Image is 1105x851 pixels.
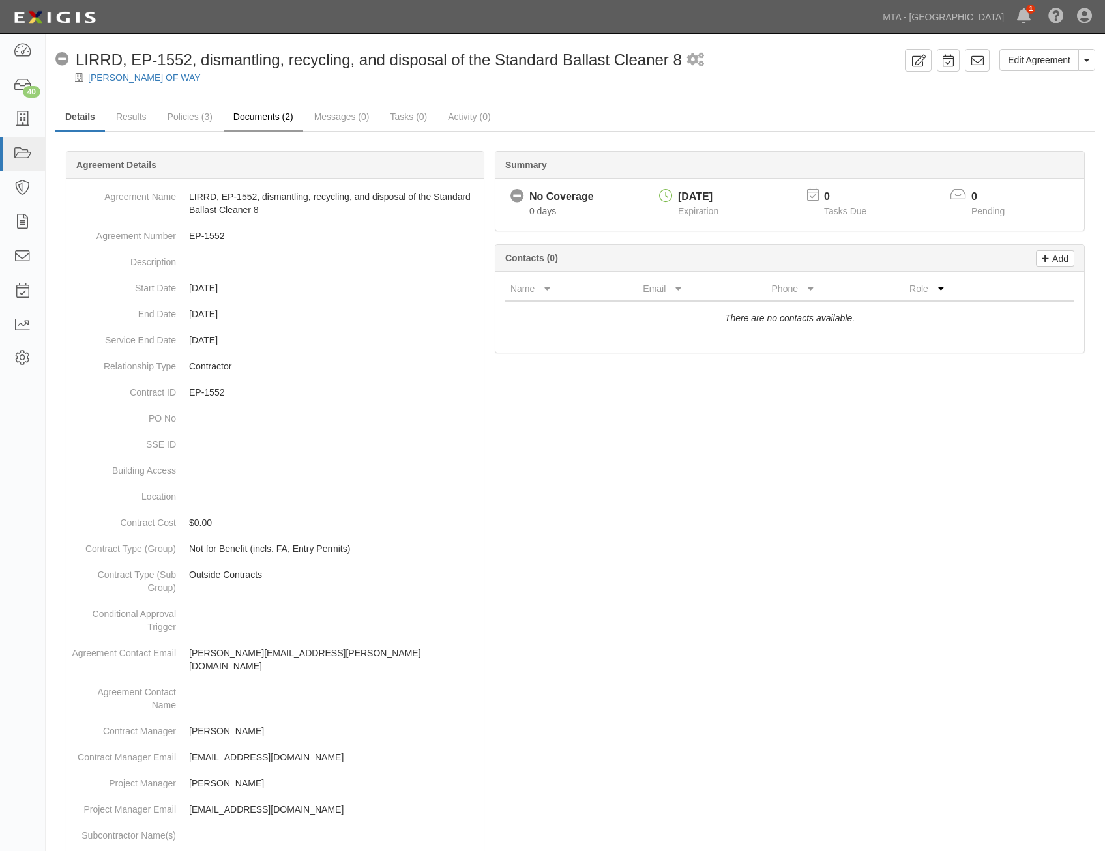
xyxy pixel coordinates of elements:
[23,86,40,98] div: 40
[189,725,479,738] p: [PERSON_NAME]
[1048,9,1064,25] i: Help Center - Complianz
[824,206,866,216] span: Tasks Due
[72,431,176,451] dt: SSE ID
[725,313,855,323] i: There are no contacts available.
[304,104,379,130] a: Messages (0)
[687,53,704,67] i: 1 scheduled workflow
[72,353,176,373] dt: Relationship Type
[189,646,479,672] p: [PERSON_NAME][EMAIL_ADDRESS][PERSON_NAME][DOMAIN_NAME]
[10,6,100,29] img: logo-5460c22ac91f19d4615b14bd174203de0afe785f0fc80cf4dbbc73dc1793850b.png
[189,542,479,555] p: Not for Benefit (incls. FA, Entry Permits)
[72,327,479,353] dd: [DATE]
[72,184,479,223] dd: LIRRD, EP-1552, dismantling, recycling, and disposal of the Standard Ballast Cleaner 8
[72,601,176,633] dt: Conditional Approval Trigger
[767,277,905,301] th: Phone
[72,679,176,712] dt: Agreement Contact Name
[1049,251,1068,266] p: Add
[55,104,105,132] a: Details
[438,104,500,130] a: Activity (0)
[638,277,766,301] th: Email
[505,277,638,301] th: Name
[76,51,682,68] span: LIRRD, EP-1552, dismantling, recycling, and disposal of the Standard Ballast Cleaner 8
[971,190,1021,205] p: 0
[510,190,524,203] i: No Coverage
[88,72,201,83] a: [PERSON_NAME] OF WAY
[72,457,176,477] dt: Building Access
[76,160,156,170] b: Agreement Details
[189,751,479,764] p: [EMAIL_ADDRESS][DOMAIN_NAME]
[72,301,176,321] dt: End Date
[72,379,176,399] dt: Contract ID
[72,275,176,295] dt: Start Date
[678,206,718,216] span: Expiration
[72,796,176,816] dt: Project Manager Email
[72,510,176,529] dt: Contract Cost
[55,49,682,71] div: LIRRD, EP-1552, dismantling, recycling, and disposal of the Standard Ballast Cleaner 8
[72,536,176,555] dt: Contract Type (Group)
[72,744,176,764] dt: Contract Manager Email
[72,223,176,242] dt: Agreement Number
[999,49,1079,71] a: Edit Agreement
[189,777,479,790] p: [PERSON_NAME]
[72,640,176,659] dt: Agreement Contact Email
[72,249,176,268] dt: Description
[72,562,176,594] dt: Contract Type (Sub Group)
[1036,250,1074,267] a: Add
[72,223,479,249] dd: EP-1552
[189,568,479,581] p: Outside Contracts
[189,803,479,816] p: [EMAIL_ADDRESS][DOMAIN_NAME]
[72,275,479,301] dd: [DATE]
[876,4,1010,30] a: MTA - [GEOGRAPHIC_DATA]
[505,160,547,170] b: Summary
[72,770,176,790] dt: Project Manager
[72,822,176,842] dt: Subcontractor Name(s)
[505,253,558,263] b: Contacts (0)
[971,206,1005,216] span: Pending
[189,386,479,399] p: EP-1552
[106,104,156,130] a: Results
[72,327,176,347] dt: Service End Date
[380,104,437,130] a: Tasks (0)
[529,190,594,205] div: No Coverage
[72,405,176,425] dt: PO No
[72,301,479,327] dd: [DATE]
[72,718,176,738] dt: Contract Manager
[824,190,883,205] p: 0
[904,277,1022,301] th: Role
[529,206,556,216] span: Since 09/30/2025
[189,516,479,529] p: $0.00
[158,104,222,130] a: Policies (3)
[224,104,303,132] a: Documents (2)
[678,190,718,205] div: [DATE]
[72,184,176,203] dt: Agreement Name
[72,483,176,503] dt: Location
[55,53,69,66] i: No Coverage
[72,353,479,379] dd: Contractor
